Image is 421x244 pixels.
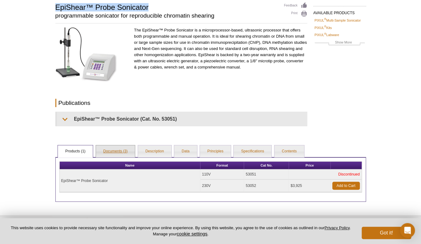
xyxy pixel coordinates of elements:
[57,112,307,126] summary: EpiShear™ Probe Sonicator (Cat. No. 53051)
[362,227,411,239] button: Got it!
[96,145,135,158] a: Documents (3)
[58,145,93,158] a: Products (1)
[324,32,326,35] sup: ®
[315,25,332,31] a: PIXUL®Kits
[324,25,326,28] sup: ®
[200,145,231,158] a: Principles
[315,18,361,23] a: PIXUL®Multi-Sample Sonicator
[244,169,289,180] td: 53051
[244,162,289,169] th: Cat No.
[60,169,200,192] td: EpiShear™ Probe Sonicator
[274,145,304,158] a: Contents
[324,225,350,230] a: Privacy Policy
[177,231,207,236] button: cookie settings
[284,2,307,9] a: Feedback
[313,6,366,17] h2: AVAILABLE PRODUCTS
[400,223,415,238] div: Open Intercom Messenger
[10,225,351,237] p: This website uses cookies to provide necessary site functionality and improve your online experie...
[52,216,123,241] img: Active Motif,
[289,169,361,180] td: Discontinued
[244,180,289,192] td: 53052
[55,2,278,11] h1: EpiShear™ Probe Sonicator
[200,162,244,169] th: Format
[284,10,307,17] a: Print
[200,169,244,180] td: 110V
[332,182,360,190] a: Add to Cart
[324,18,326,21] sup: ®
[289,180,330,192] td: $3,925
[315,39,365,47] a: Show More
[55,99,307,107] h2: Publications
[138,145,171,158] a: Description
[289,162,330,169] th: Price
[174,145,197,158] a: Data
[134,27,307,70] p: The EpiShear™ Probe Sonicator is a microprocessor-based, ultrasonic processor that offers both pr...
[55,13,278,19] h2: programmable sonicator for reproducible chromatin shearing
[200,180,244,192] td: 230V
[55,27,117,81] img: Click on the image for more information on the EpiShear Probe Sonicator.
[234,145,271,158] a: Specifications
[60,162,200,169] th: Name
[315,32,339,38] a: PIXUL®Labware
